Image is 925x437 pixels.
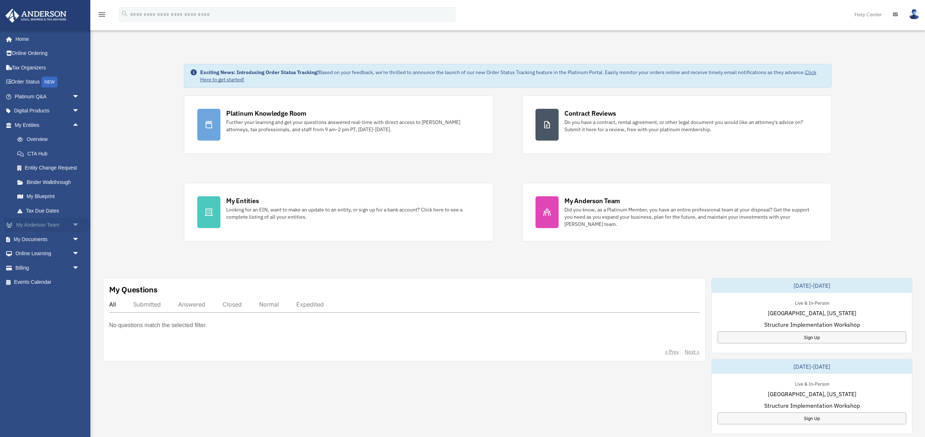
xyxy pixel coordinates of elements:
[72,218,87,233] span: arrow_drop_down
[42,77,57,87] div: NEW
[72,89,87,104] span: arrow_drop_down
[98,13,106,19] a: menu
[72,118,87,133] span: arrow_drop_up
[718,331,906,343] a: Sign Up
[5,261,90,275] a: Billingarrow_drop_down
[10,132,90,147] a: Overview
[5,60,90,75] a: Tax Organizers
[789,299,835,306] div: Live & In-Person
[10,146,90,161] a: CTA Hub
[226,109,306,118] div: Platinum Knowledge Room
[184,95,493,154] a: Platinum Knowledge Room Further your learning and get your questions answered real-time with dire...
[3,9,69,23] img: Anderson Advisors Platinum Portal
[133,301,161,308] div: Submitted
[712,359,912,374] div: [DATE]-[DATE]
[718,412,906,424] a: Sign Up
[98,10,106,19] i: menu
[564,109,616,118] div: Contract Reviews
[296,301,324,308] div: Expedited
[909,9,920,20] img: User Pic
[184,183,493,241] a: My Entities Looking for an EIN, want to make an update to an entity, or sign up for a bank accoun...
[764,401,860,410] span: Structure Implementation Workshop
[712,278,912,293] div: [DATE]-[DATE]
[109,284,158,295] div: My Questions
[10,175,90,189] a: Binder Walkthrough
[226,196,259,205] div: My Entities
[5,75,90,90] a: Order StatusNEW
[564,206,818,228] div: Did you know, as a Platinum Member, you have an entire professional team at your disposal? Get th...
[226,119,480,133] div: Further your learning and get your questions answered real-time with direct access to [PERSON_NAM...
[10,161,90,175] a: Entity Change Request
[200,69,319,76] strong: Exciting News: Introducing Order Status Tracking!
[5,232,90,247] a: My Documentsarrow_drop_down
[72,247,87,261] span: arrow_drop_down
[259,301,279,308] div: Normal
[522,95,831,154] a: Contract Reviews Do you have a contract, rental agreement, or other legal document you would like...
[5,32,87,46] a: Home
[5,89,90,104] a: Platinum Q&Aarrow_drop_down
[121,10,129,18] i: search
[10,189,90,204] a: My Blueprint
[226,206,480,220] div: Looking for an EIN, want to make an update to an entity, or sign up for a bank account? Click her...
[109,320,207,330] p: No questions match the selected filter.
[5,218,90,232] a: My Anderson Teamarrow_drop_down
[5,247,90,261] a: Online Learningarrow_drop_down
[5,118,90,132] a: My Entitiesarrow_drop_up
[178,301,205,308] div: Answered
[564,119,818,133] div: Do you have a contract, rental agreement, or other legal document you would like an attorney's ad...
[72,104,87,119] span: arrow_drop_down
[522,183,831,241] a: My Anderson Team Did you know, as a Platinum Member, you have an entire professional team at your...
[223,301,242,308] div: Closed
[764,320,860,329] span: Structure Implementation Workshop
[564,196,620,205] div: My Anderson Team
[5,46,90,61] a: Online Ordering
[200,69,825,83] div: Based on your feedback, we're thrilled to announce the launch of our new Order Status Tracking fe...
[5,104,90,118] a: Digital Productsarrow_drop_down
[72,261,87,275] span: arrow_drop_down
[789,380,835,387] div: Live & In-Person
[200,69,816,83] a: Click Here to get started!
[10,203,90,218] a: Tax Due Dates
[109,301,116,308] div: All
[768,390,856,398] span: [GEOGRAPHIC_DATA], [US_STATE]
[768,309,856,317] span: [GEOGRAPHIC_DATA], [US_STATE]
[72,232,87,247] span: arrow_drop_down
[5,275,90,290] a: Events Calendar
